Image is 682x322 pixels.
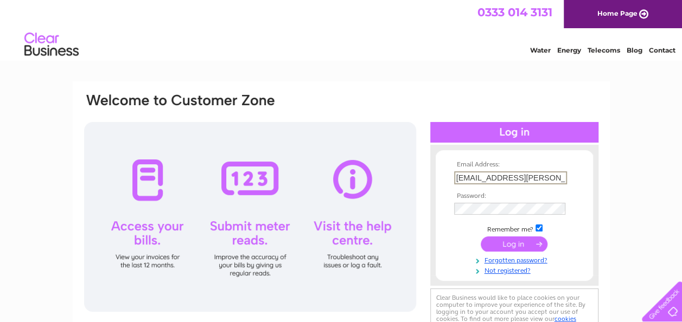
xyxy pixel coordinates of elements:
a: Contact [649,46,675,54]
a: Telecoms [588,46,620,54]
input: Submit [481,236,547,252]
a: Blog [627,46,642,54]
div: Clear Business is a trading name of Verastar Limited (registered in [GEOGRAPHIC_DATA] No. 3667643... [85,6,598,53]
a: Forgotten password? [454,254,577,265]
td: Remember me? [451,223,577,234]
a: Water [530,46,551,54]
a: Not registered? [454,265,577,275]
a: Energy [557,46,581,54]
th: Password: [451,192,577,200]
a: 0333 014 3131 [477,5,552,19]
th: Email Address: [451,161,577,169]
img: logo.png [24,28,79,61]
